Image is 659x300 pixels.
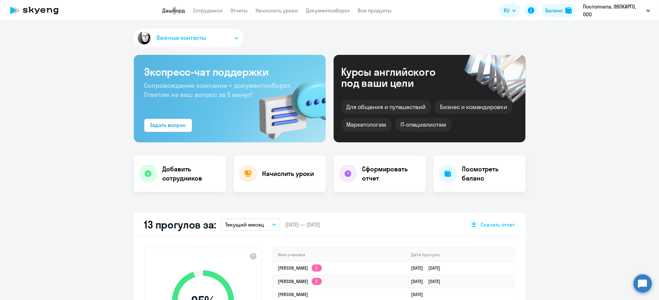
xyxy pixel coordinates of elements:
div: Бизнес и командировки [435,100,512,114]
button: Важные контакты [134,29,243,47]
a: [DATE][DATE] [411,278,446,284]
a: [PERSON_NAME] [278,292,308,297]
div: IT-специалистам [395,118,451,132]
a: [DATE][DATE] [411,265,446,271]
h4: Посмотреть баланс [462,165,520,183]
span: Скачать отчет [481,221,515,228]
span: [DATE] — [DATE] [285,221,320,228]
button: Задать вопрос [144,119,192,132]
button: RU [499,4,521,17]
div: Курсы английского под ваши цели [341,66,453,88]
a: [PERSON_NAME]2 [278,265,322,271]
th: Имя ученика [273,248,406,261]
app-skyeng-badge: 2 [312,278,322,285]
h4: Сформировать отчет [362,165,420,183]
h4: Добавить сотрудников [163,165,221,183]
div: Задать вопрос [150,121,186,129]
a: Сотрудники [193,7,223,14]
a: Отчеты [231,7,248,14]
h3: Экспресс-чат поддержки [144,65,315,78]
button: Балансbalance [541,4,576,17]
a: Все продукты [358,7,392,14]
h2: 13 прогулов за: [144,218,216,231]
p: Постоплата, ЭВОКАРГО, ООО [583,3,644,18]
div: Маркетологам [341,118,391,132]
p: Текущий месяц [225,221,264,229]
span: Важные контакты [157,34,206,42]
app-skyeng-badge: 2 [312,264,322,272]
div: Баланс [545,7,563,14]
img: avatar [136,30,152,46]
div: Для общения и путешествий [341,100,431,114]
h4: Начислить уроки [262,169,314,178]
span: RU [504,7,510,14]
th: Дата прогула [406,248,514,261]
a: [DATE] [411,292,428,297]
a: Начислить уроки [256,7,298,14]
img: balance [565,7,572,14]
a: [PERSON_NAME]2 [278,278,322,284]
a: Дашборд [163,7,185,14]
button: Текущий месяц [221,218,280,231]
span: Сопровождение компании + документооборот. Ответим на ваш вопрос за 5 минут! [144,81,292,99]
a: Документооборот [306,7,350,14]
img: bg-img [250,69,326,142]
button: Постоплата, ЭВОКАРГО, ООО [580,3,653,18]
